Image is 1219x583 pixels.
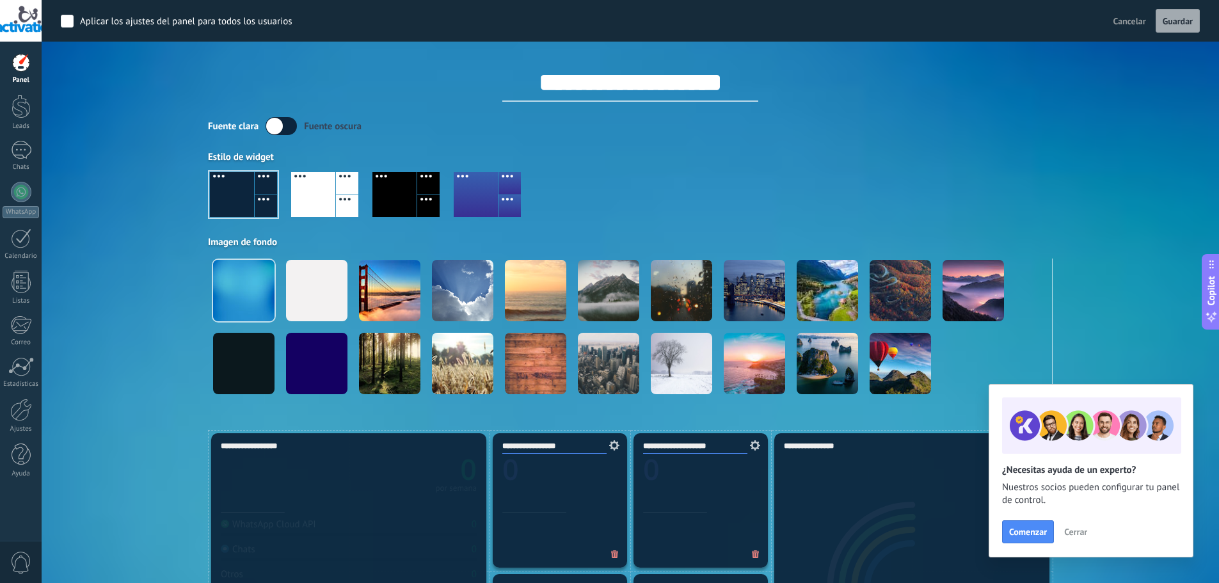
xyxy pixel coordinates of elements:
[3,76,40,84] div: Panel
[1156,9,1200,33] button: Guardar
[1002,464,1180,476] h2: ¿Necesitas ayuda de un experto?
[1113,15,1146,27] span: Cancelar
[3,122,40,131] div: Leads
[3,252,40,260] div: Calendario
[1009,527,1047,536] span: Comenzar
[1205,276,1218,305] span: Copilot
[208,120,259,132] div: Fuente clara
[3,206,39,218] div: WhatsApp
[304,120,362,132] div: Fuente oscura
[3,425,40,433] div: Ajustes
[1002,481,1180,507] span: Nuestros socios pueden configurar tu panel de control.
[208,151,1053,163] div: Estilo de widget
[80,15,292,28] div: Aplicar los ajustes del panel para todos los usuarios
[1064,527,1087,536] span: Cerrar
[1058,522,1093,541] button: Cerrar
[1002,520,1054,543] button: Comenzar
[1163,17,1193,26] span: Guardar
[3,297,40,305] div: Listas
[3,470,40,478] div: Ayuda
[3,339,40,347] div: Correo
[208,236,1053,248] div: Imagen de fondo
[1108,12,1151,31] button: Cancelar
[3,380,40,388] div: Estadísticas
[3,163,40,172] div: Chats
